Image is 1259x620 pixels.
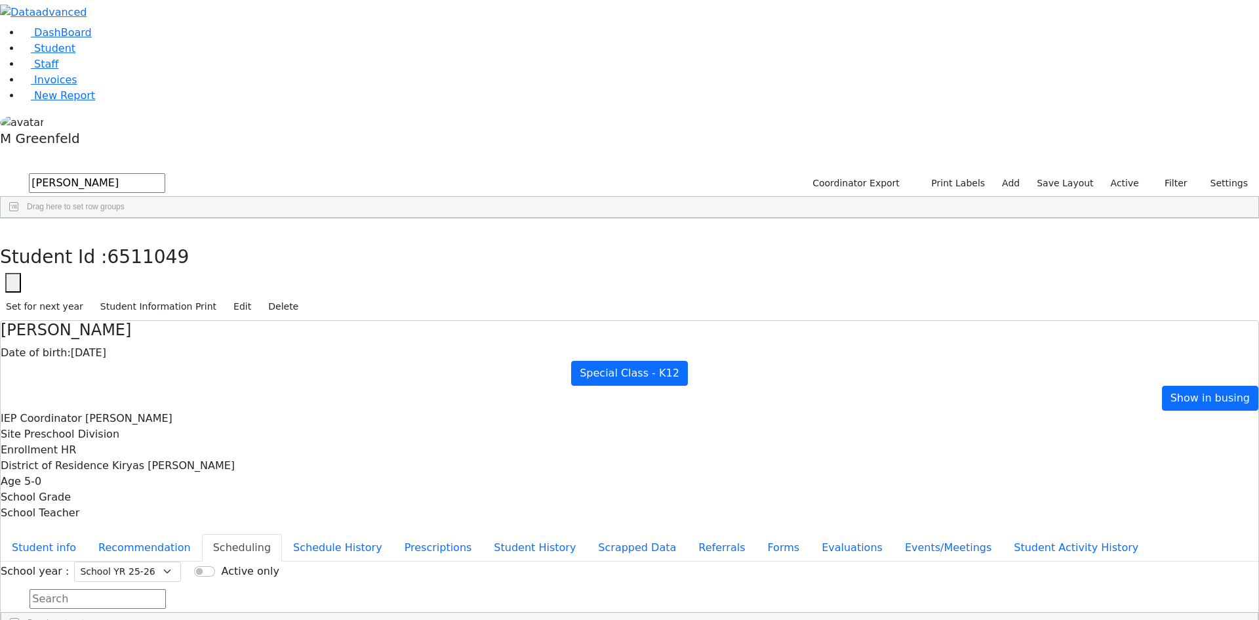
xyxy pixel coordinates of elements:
[1,321,1258,340] h4: [PERSON_NAME]
[202,534,282,562] button: Scheduling
[1105,173,1145,194] label: Active
[27,202,125,211] span: Drag here to set row groups
[996,173,1026,194] a: Add
[29,173,165,193] input: Search
[1,564,69,579] label: School year :
[108,246,190,268] span: 6511049
[87,534,202,562] button: Recommendation
[1148,173,1193,194] button: Filter
[94,297,222,317] button: Student Information Print
[21,42,75,54] a: Student
[34,58,58,70] span: Staff
[393,534,483,562] button: Prescriptions
[34,26,92,39] span: DashBoard
[1193,173,1254,194] button: Settings
[30,589,166,609] input: Search
[24,428,119,440] span: Preschool Division
[34,73,77,86] span: Invoices
[34,42,75,54] span: Student
[21,89,95,102] a: New Report
[1,458,109,474] label: District of Residence
[1170,392,1250,404] span: Show in busing
[687,534,756,562] button: Referrals
[61,444,76,456] span: HR
[810,534,894,562] button: Evaluations
[228,297,257,317] button: Edit
[1162,386,1258,411] a: Show in busing
[756,534,810,562] button: Forms
[282,534,393,562] button: Schedule History
[21,73,77,86] a: Invoices
[571,361,688,386] a: Special Class - K12
[1,345,71,361] label: Date of birth:
[112,459,235,472] span: Kiryas [PERSON_NAME]
[262,297,304,317] button: Delete
[916,173,991,194] button: Print Labels
[483,534,587,562] button: Student History
[587,534,687,562] button: Scrapped Data
[804,173,906,194] button: Coordinator Export
[21,26,92,39] a: DashBoard
[1,534,87,562] button: Student info
[1,345,1258,361] div: [DATE]
[1,426,21,442] label: Site
[1,442,58,458] label: Enrollment
[1031,173,1099,194] button: Save Layout
[1,505,79,521] label: School Teacher
[1,411,82,426] label: IEP Coordinator
[1,474,21,489] label: Age
[24,475,41,487] span: 5-0
[221,564,279,579] label: Active only
[85,412,172,424] span: [PERSON_NAME]
[21,58,58,70] a: Staff
[1003,534,1149,562] button: Student Activity History
[1,489,71,505] label: School Grade
[34,89,95,102] span: New Report
[894,534,1003,562] button: Events/Meetings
